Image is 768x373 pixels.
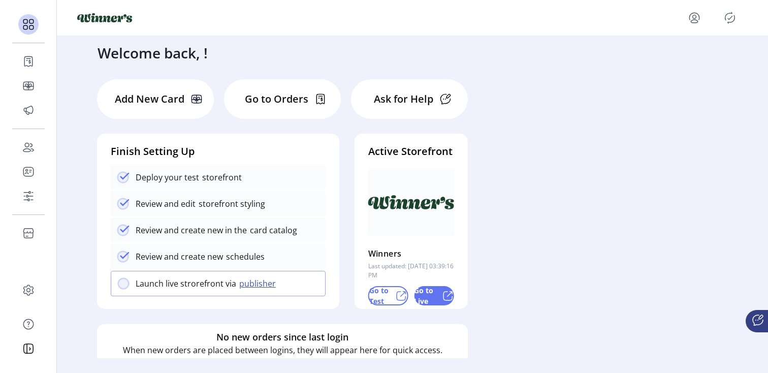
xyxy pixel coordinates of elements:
button: menu [686,10,702,26]
p: Winners [368,245,402,262]
p: Review and create new in the [136,224,247,236]
p: Go to Orders [245,91,308,107]
p: Go to Test [369,285,391,306]
p: Review and create new [136,251,223,263]
p: Review and edit [136,198,196,210]
p: schedules [223,251,265,263]
h3: Welcome back, ! [98,42,208,64]
p: storefront styling [196,198,265,210]
p: Ask for Help [374,91,433,107]
p: Add New Card [115,91,184,107]
h4: Active Storefront [368,144,454,159]
p: Launch live strorefront via [136,277,236,290]
button: Publisher Panel [722,10,738,26]
p: storefront [199,171,242,183]
button: publisher [236,277,282,290]
h4: Finish Setting Up [111,144,326,159]
p: Deploy your test [136,171,199,183]
p: Last updated: [DATE] 03:39:16 PM [368,262,454,280]
h6: No new orders since last login [216,330,348,344]
p: When new orders are placed between logins, they will appear here for quick access. [123,344,442,356]
p: Go to Live [414,285,438,306]
p: card catalog [247,224,297,236]
img: logo [77,13,132,22]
